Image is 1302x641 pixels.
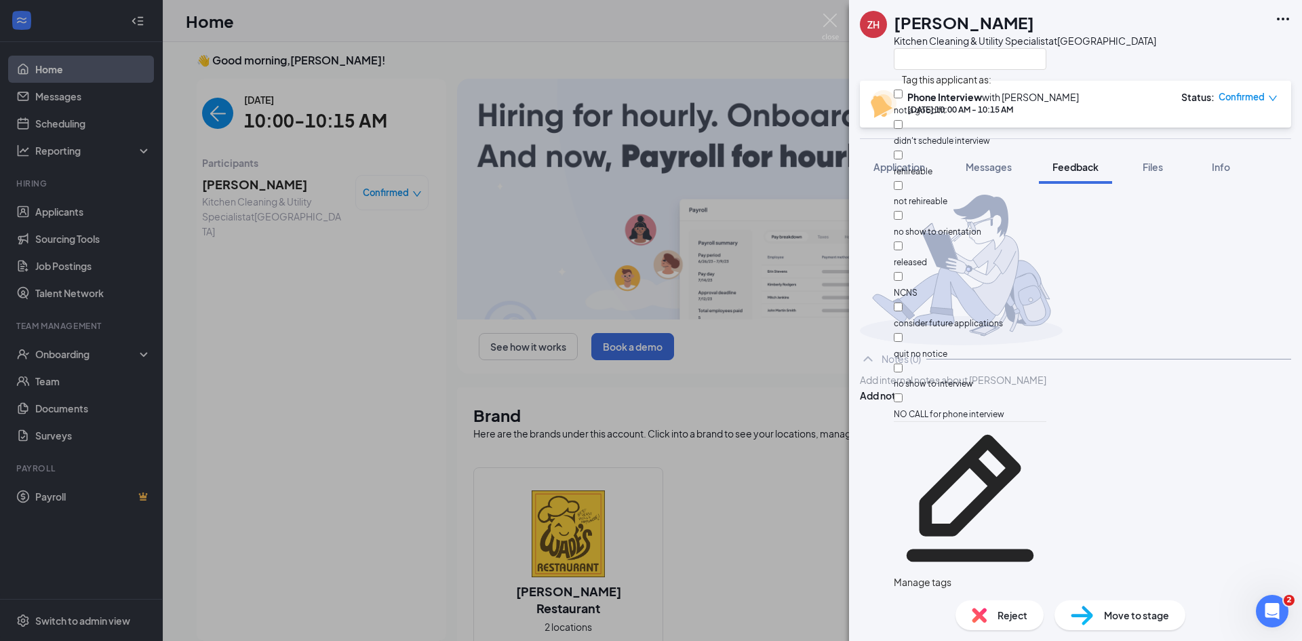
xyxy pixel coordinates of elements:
[894,34,1156,47] div: Kitchen Cleaning & Utility Specialist at [GEOGRAPHIC_DATA]
[894,393,903,402] input: NO CALL for phone interview
[1284,595,1295,606] span: 2
[882,352,921,366] div: Notes (0)
[1104,608,1169,623] span: Move to stage
[894,151,903,159] input: rehireable
[1052,161,1099,173] span: Feedback
[894,318,1003,328] span: consider future applications
[867,18,880,31] div: ZH
[894,11,1034,34] h1: [PERSON_NAME]
[860,195,1063,345] img: takingNoteManImg
[894,65,1000,88] span: Tag this applicant as:
[894,288,918,298] span: NCNS
[1275,11,1291,27] svg: Ellipses
[1143,161,1163,173] span: Files
[894,333,903,342] input: quit no notice
[894,196,947,206] span: not rehireable
[998,608,1027,623] span: Reject
[894,422,1046,575] svg: Pencil
[894,303,903,311] input: consider future applications
[894,349,947,359] span: quit no notice
[1268,94,1278,103] span: down
[894,105,946,115] span: not a good fit
[894,181,903,190] input: not rehireable
[894,364,903,372] input: no show to interview
[1212,161,1230,173] span: Info
[894,136,990,146] span: didn't schedule interview
[894,227,981,237] span: no show to orientation
[894,90,903,98] input: not a good fit
[894,378,973,389] span: no show to interview
[894,120,903,129] input: didn't schedule interview
[860,388,902,403] button: Add note
[860,351,876,367] svg: ChevronUp
[1256,595,1288,627] iframe: Intercom live chat
[894,272,903,281] input: NCNS
[894,575,1046,589] div: Manage tags
[894,166,932,176] span: rehireable
[894,211,903,220] input: no show to orientation
[894,257,927,267] span: released
[894,241,903,250] input: released
[873,161,925,173] span: Application
[1181,90,1215,104] div: Status :
[1219,90,1265,104] span: Confirmed
[894,409,1004,419] span: NO CALL for phone interview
